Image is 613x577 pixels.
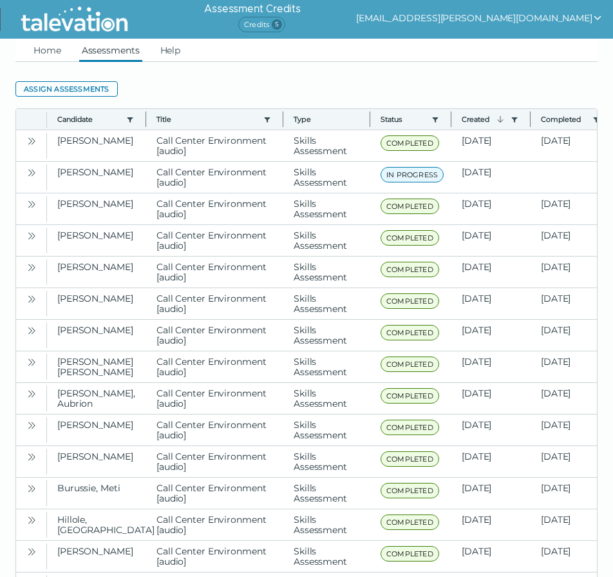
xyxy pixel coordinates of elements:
[381,325,439,340] span: COMPLETED
[24,164,39,180] button: Open
[146,383,283,414] clr-dg-cell: Call Center Environment [audio]
[531,288,612,319] clr-dg-cell: [DATE]
[272,19,282,30] span: 5
[146,415,283,445] clr-dg-cell: Call Center Environment [audio]
[531,509,612,540] clr-dg-cell: [DATE]
[146,193,283,224] clr-dg-cell: Call Center Environment [audio]
[47,130,146,161] clr-dg-cell: [PERSON_NAME]
[47,225,146,256] clr-dg-cell: [PERSON_NAME]
[283,415,370,445] clr-dg-cell: Skills Assessment
[26,168,37,178] cds-icon: Open
[47,257,146,288] clr-dg-cell: [PERSON_NAME]
[26,136,37,146] cds-icon: Open
[356,10,603,26] button: show user actions
[381,230,439,246] span: COMPLETED
[15,3,133,35] img: Talevation_Logo_Transparent_white.png
[462,114,505,124] button: Created
[451,478,531,509] clr-dg-cell: [DATE]
[283,509,370,540] clr-dg-cell: Skills Assessment
[381,199,439,214] span: COMPLETED
[24,291,39,306] button: Open
[451,288,531,319] clr-dg-cell: [DATE]
[47,193,146,224] clr-dg-cell: [PERSON_NAME]
[283,383,370,414] clr-dg-cell: Skills Assessment
[79,39,142,62] a: Assessments
[146,351,283,382] clr-dg-cell: Call Center Environment [audio]
[24,133,39,148] button: Open
[24,354,39,369] button: Open
[451,509,531,540] clr-dg-cell: [DATE]
[26,262,37,273] cds-icon: Open
[531,383,612,414] clr-dg-cell: [DATE]
[451,541,531,572] clr-dg-cell: [DATE]
[283,130,370,161] clr-dg-cell: Skills Assessment
[47,162,146,193] clr-dg-cell: [PERSON_NAME]
[283,162,370,193] clr-dg-cell: Skills Assessment
[26,231,37,241] cds-icon: Open
[381,514,439,530] span: COMPLETED
[531,225,612,256] clr-dg-cell: [DATE]
[381,420,439,435] span: COMPLETED
[47,478,146,509] clr-dg-cell: Burussie, Meti
[24,386,39,401] button: Open
[47,288,146,319] clr-dg-cell: [PERSON_NAME]
[541,114,587,124] button: Completed
[531,193,612,224] clr-dg-cell: [DATE]
[531,351,612,382] clr-dg-cell: [DATE]
[142,105,150,133] button: Column resize handle
[47,541,146,572] clr-dg-cell: [PERSON_NAME]
[24,228,39,243] button: Open
[526,105,534,133] button: Column resize handle
[451,320,531,351] clr-dg-cell: [DATE]
[531,446,612,477] clr-dg-cell: [DATE]
[146,130,283,161] clr-dg-cell: Call Center Environment [audio]
[146,288,283,319] clr-dg-cell: Call Center Environment [audio]
[283,257,370,288] clr-dg-cell: Skills Assessment
[531,478,612,509] clr-dg-cell: [DATE]
[451,257,531,288] clr-dg-cell: [DATE]
[57,114,121,124] button: Candidate
[15,81,118,97] button: Assign assessments
[24,543,39,559] button: Open
[24,196,39,211] button: Open
[283,288,370,319] clr-dg-cell: Skills Assessment
[294,114,359,124] span: Type
[451,162,531,193] clr-dg-cell: [DATE]
[381,262,439,277] span: COMPLETED
[146,509,283,540] clr-dg-cell: Call Center Environment [audio]
[531,415,612,445] clr-dg-cell: [DATE]
[158,39,184,62] a: Help
[146,478,283,509] clr-dg-cell: Call Center Environment [audio]
[531,541,612,572] clr-dg-cell: [DATE]
[47,509,146,540] clr-dg-cell: Hillole, [GEOGRAPHIC_DATA]
[31,39,64,62] a: Home
[283,541,370,572] clr-dg-cell: Skills Assessment
[451,351,531,382] clr-dg-cell: [DATE]
[381,388,439,404] span: COMPLETED
[283,193,370,224] clr-dg-cell: Skills Assessment
[146,225,283,256] clr-dg-cell: Call Center Environment [audio]
[238,17,285,32] span: Credits
[451,383,531,414] clr-dg-cell: [DATE]
[146,257,283,288] clr-dg-cell: Call Center Environment [audio]
[531,320,612,351] clr-dg-cell: [DATE]
[283,320,370,351] clr-dg-cell: Skills Assessment
[26,515,37,525] cds-icon: Open
[451,446,531,477] clr-dg-cell: [DATE]
[24,480,39,496] button: Open
[381,293,439,309] span: COMPLETED
[26,326,37,336] cds-icon: Open
[26,389,37,399] cds-icon: Open
[24,259,39,275] button: Open
[381,451,439,467] span: COMPLETED
[47,320,146,351] clr-dg-cell: [PERSON_NAME]
[24,449,39,464] button: Open
[381,114,426,124] button: Status
[451,415,531,445] clr-dg-cell: [DATE]
[451,193,531,224] clr-dg-cell: [DATE]
[447,105,455,133] button: Column resize handle
[204,1,300,17] h6: Assessment Credits
[146,320,283,351] clr-dg-cell: Call Center Environment [audio]
[156,114,258,124] button: Title
[47,415,146,445] clr-dg-cell: [PERSON_NAME]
